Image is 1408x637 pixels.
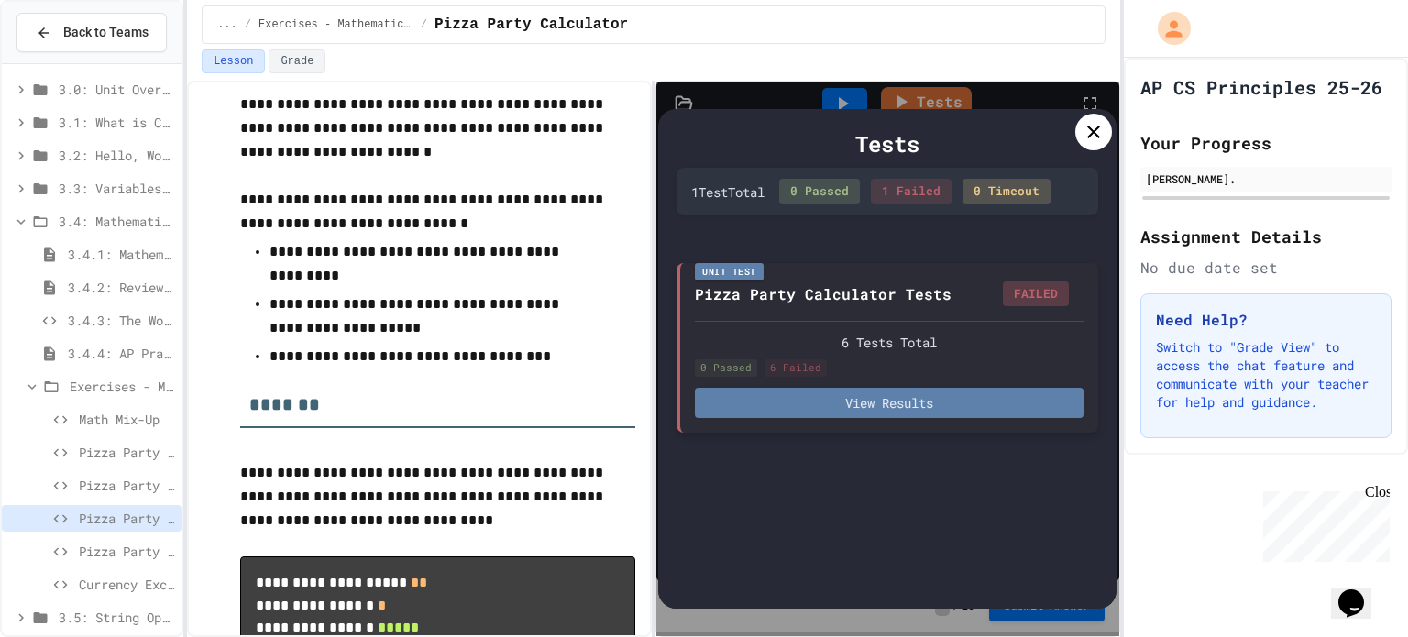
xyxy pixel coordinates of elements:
span: Currency Exchange Calculator [79,575,174,594]
span: 3.3: Variables and Data Types [59,179,174,198]
div: 1 Failed [871,179,951,204]
span: 3.4.4: AP Practice - Arithmetic Operators [68,344,174,363]
h3: Need Help? [1156,309,1376,331]
div: My Account [1138,7,1195,49]
p: Switch to "Grade View" to access the chat feature and communicate with your teacher for help and ... [1156,338,1376,412]
span: Math Mix-Up [79,410,174,429]
span: Back to Teams [63,23,148,42]
span: Pizza Party Calculator [434,14,628,36]
button: Lesson [202,49,265,73]
span: Exercises - Mathematical Operators [70,377,174,396]
span: 3.4.3: The World's Worst Farmers Market [68,311,174,330]
div: Unit Test [695,263,764,280]
span: / [421,17,427,32]
h1: AP CS Principles 25-26 [1140,74,1382,100]
h2: Assignment Details [1140,224,1391,249]
div: 0 Passed [695,359,757,377]
span: Pizza Party Calculator [79,476,174,495]
iframe: chat widget [1331,564,1390,619]
span: 3.2: Hello, World! [59,146,174,165]
button: Back to Teams [16,13,167,52]
div: No due date set [1140,257,1391,279]
h2: Your Progress [1140,130,1391,156]
span: 3.0: Unit Overview [59,80,174,99]
div: 1 Test Total [691,182,764,202]
div: FAILED [1003,281,1069,307]
div: 0 Passed [779,179,860,204]
span: 3.4.2: Review - Mathematical Operators [68,278,174,297]
button: Grade [269,49,325,73]
div: [PERSON_NAME]. [1146,170,1386,187]
span: Pizza Party Budget [79,542,174,561]
span: / [245,17,251,32]
button: View Results [695,388,1083,418]
span: 3.4: Mathematical Operators [59,212,174,231]
span: Pizza Party Calculator [79,443,174,462]
span: Pizza Party Calculator [79,509,174,528]
iframe: chat widget [1256,484,1390,562]
span: ... [217,17,237,32]
div: 6 Failed [764,359,827,377]
div: Tests [676,127,1098,160]
span: Exercises - Mathematical Operators [258,17,413,32]
span: 3.5: String Operators [59,608,174,627]
span: 3.1: What is Code? [59,113,174,132]
span: 3.4.1: Mathematical Operators [68,245,174,264]
div: 6 Tests Total [695,333,1083,352]
div: Pizza Party Calculator Tests [695,283,951,305]
div: Chat with us now!Close [7,7,126,116]
div: 0 Timeout [962,179,1050,204]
